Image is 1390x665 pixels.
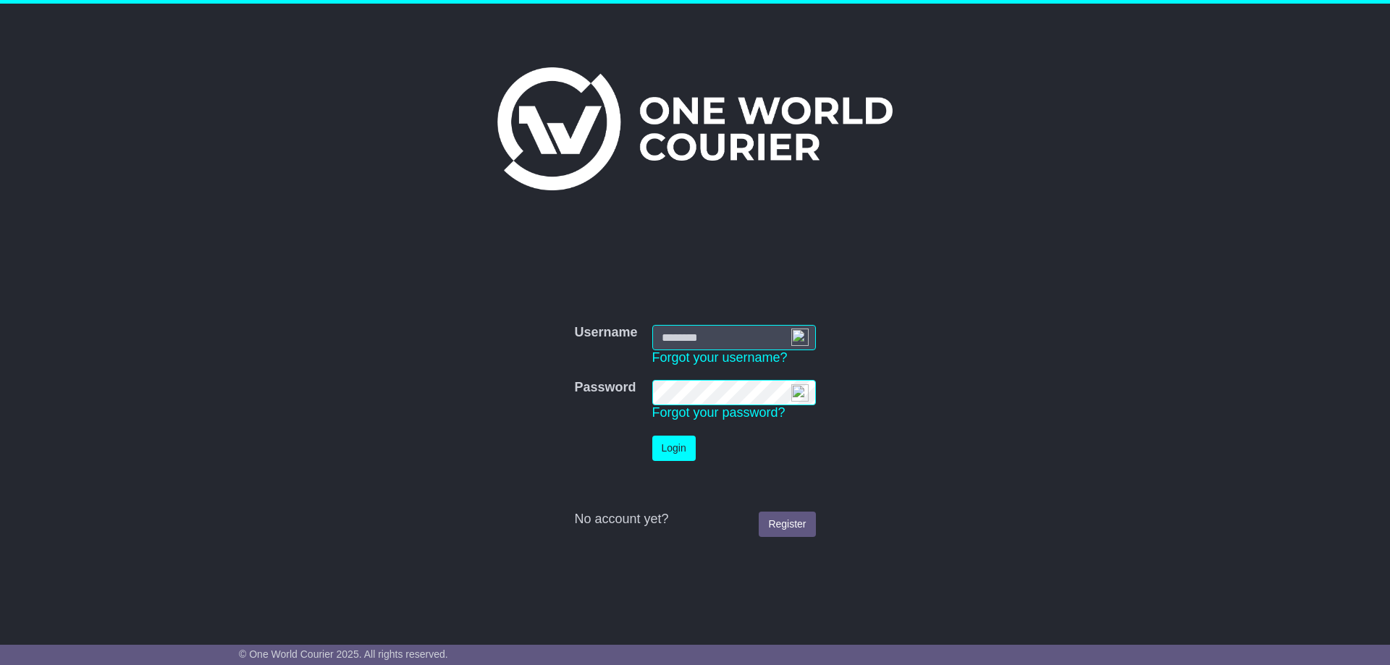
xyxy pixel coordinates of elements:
img: npw-badge-icon-locked.svg [791,384,809,402]
span: © One World Courier 2025. All rights reserved. [239,648,448,660]
button: Login [652,436,696,461]
label: Username [574,325,637,341]
img: npw-badge-icon-locked.svg [791,329,809,346]
a: Register [759,512,815,537]
label: Password [574,380,636,396]
img: One World [497,67,893,190]
div: No account yet? [574,512,815,528]
a: Forgot your username? [652,350,788,365]
a: Forgot your password? [652,405,785,420]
